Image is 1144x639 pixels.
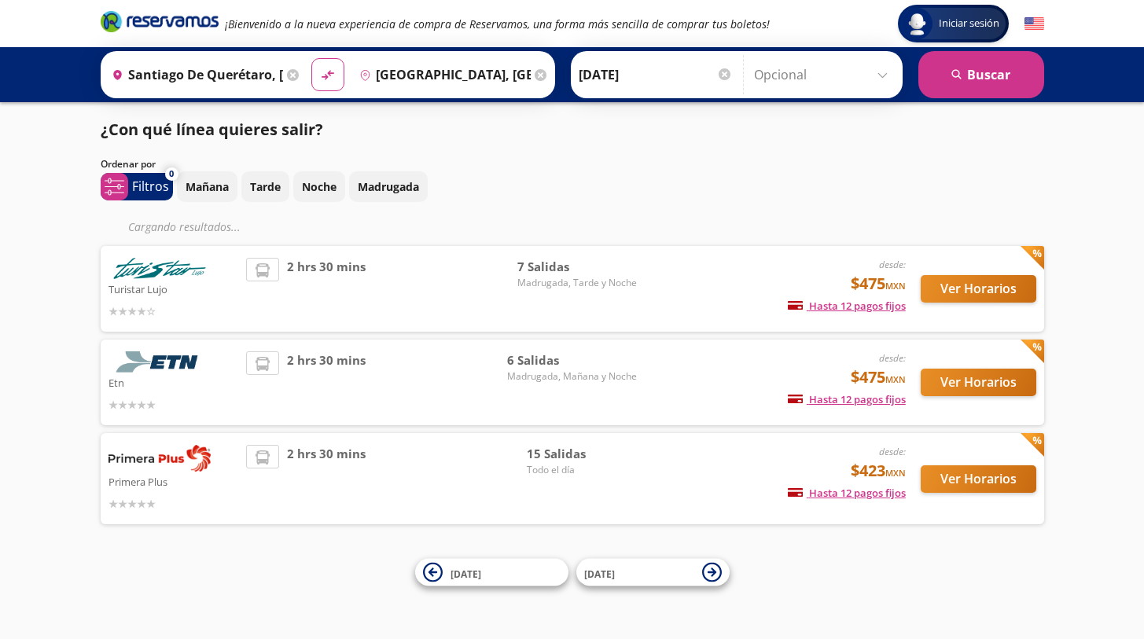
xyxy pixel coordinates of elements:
i: Brand Logo [101,9,219,33]
p: Filtros [132,177,169,196]
p: Ordenar por [101,157,156,171]
span: 2 hrs 30 mins [287,258,366,320]
p: Primera Plus [109,472,239,490]
span: $475 [851,272,906,296]
small: MXN [885,373,906,385]
em: desde: [879,351,906,365]
em: Cargando resultados ... [128,219,241,234]
button: Tarde [241,171,289,202]
span: 15 Salidas [527,445,637,463]
button: [DATE] [576,559,730,586]
small: MXN [885,467,906,479]
span: $423 [851,459,906,483]
small: MXN [885,280,906,292]
input: Elegir Fecha [579,55,733,94]
p: Madrugada [358,178,419,195]
span: Hasta 12 pagos fijos [788,392,906,406]
em: desde: [879,445,906,458]
span: Todo el día [527,463,637,477]
p: Mañana [186,178,229,195]
button: 0Filtros [101,173,173,200]
button: Buscar [918,51,1044,98]
span: Iniciar sesión [932,16,1006,31]
span: Hasta 12 pagos fijos [788,299,906,313]
p: Etn [109,373,239,391]
p: Tarde [250,178,281,195]
button: Mañana [177,171,237,202]
em: desde: [879,258,906,271]
span: [DATE] [451,567,481,580]
button: Ver Horarios [921,465,1036,493]
img: Primera Plus [109,445,211,472]
button: Madrugada [349,171,428,202]
span: 2 hrs 30 mins [287,445,366,512]
p: Noche [302,178,337,195]
span: 6 Salidas [507,351,637,369]
span: 2 hrs 30 mins [287,351,366,413]
em: ¡Bienvenido a la nueva experiencia de compra de Reservamos, una forma más sencilla de comprar tus... [225,17,770,31]
button: Ver Horarios [921,369,1036,396]
span: 0 [169,167,174,181]
button: [DATE] [415,559,568,586]
span: $475 [851,365,906,389]
p: ¿Con qué línea quieres salir? [101,118,323,141]
button: Ver Horarios [921,275,1036,303]
span: [DATE] [584,567,615,580]
p: Turistar Lujo [109,279,239,298]
input: Buscar Destino [353,55,531,94]
button: Noche [293,171,345,202]
span: Madrugada, Tarde y Noche [517,276,637,290]
img: Etn [109,351,211,373]
span: Hasta 12 pagos fijos [788,486,906,500]
a: Brand Logo [101,9,219,38]
span: 7 Salidas [517,258,637,276]
input: Opcional [754,55,895,94]
input: Buscar Origen [105,55,283,94]
button: English [1024,14,1044,34]
span: Madrugada, Mañana y Noche [507,369,637,384]
img: Turistar Lujo [109,258,211,279]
